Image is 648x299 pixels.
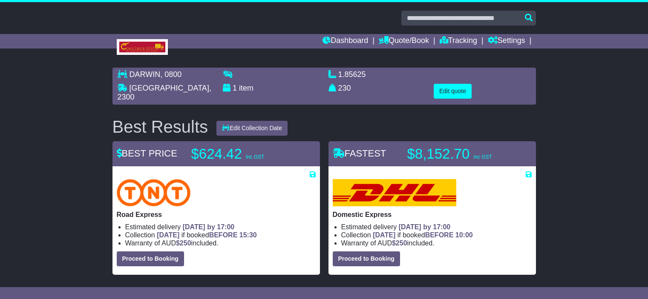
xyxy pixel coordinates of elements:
[157,231,256,239] span: if booked
[239,231,257,239] span: 15:30
[117,251,184,266] button: Proceed to Booking
[209,231,238,239] span: BEFORE
[183,223,235,231] span: [DATE] by 17:00
[341,231,532,239] li: Collection
[118,84,211,102] span: , 2300
[341,223,532,231] li: Estimated delivery
[379,34,429,48] a: Quote/Book
[399,223,451,231] span: [DATE] by 17:00
[396,239,407,247] span: 250
[440,34,477,48] a: Tracking
[108,117,213,136] div: Best Results
[130,70,161,79] span: DARWIN
[117,211,316,219] p: Road Express
[425,231,454,239] span: BEFORE
[333,211,532,219] p: Domestic Express
[338,70,366,79] span: 1.85625
[246,154,264,160] span: inc GST
[157,231,179,239] span: [DATE]
[216,121,288,136] button: Edit Collection Date
[191,145,298,162] p: $624.42
[338,84,351,92] span: 230
[239,84,253,92] span: item
[333,179,456,206] img: DHL: Domestic Express
[434,84,472,99] button: Edit quote
[233,84,237,92] span: 1
[373,231,395,239] span: [DATE]
[180,239,191,247] span: 250
[176,239,191,247] span: $
[125,239,316,247] li: Warranty of AUD included.
[130,84,209,92] span: [GEOGRAPHIC_DATA]
[323,34,368,48] a: Dashboard
[333,148,386,159] span: FASTEST
[160,70,181,79] span: , 0800
[392,239,407,247] span: $
[373,231,472,239] span: if booked
[117,179,191,206] img: TNT Domestic: Road Express
[333,251,400,266] button: Proceed to Booking
[488,34,525,48] a: Settings
[117,148,177,159] span: BEST PRICE
[341,239,532,247] li: Warranty of AUD included.
[473,154,492,160] span: inc GST
[455,231,473,239] span: 10:00
[407,145,514,162] p: $8,152.70
[125,231,316,239] li: Collection
[125,223,316,231] li: Estimated delivery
